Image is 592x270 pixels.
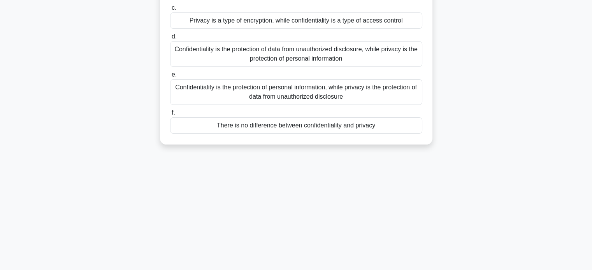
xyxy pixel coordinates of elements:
[170,117,422,134] div: There is no difference between confidentiality and privacy
[172,33,177,40] span: d.
[170,12,422,29] div: Privacy is a type of encryption, while confidentiality is a type of access control
[172,71,177,78] span: e.
[172,109,175,116] span: f.
[170,41,422,67] div: Confidentiality is the protection of data from unauthorized disclosure, while privacy is the prot...
[170,79,422,105] div: Confidentiality is the protection of personal information, while privacy is the protection of dat...
[172,4,176,11] span: c.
